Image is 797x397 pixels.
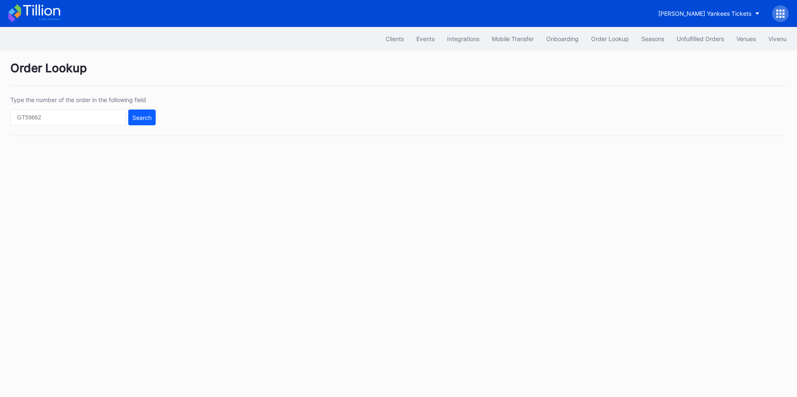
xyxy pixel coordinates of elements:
[492,35,534,42] div: Mobile Transfer
[10,96,156,103] div: Type the number of the order in the following field
[736,35,756,42] div: Venues
[379,31,410,46] button: Clients
[10,61,787,86] div: Order Lookup
[730,31,762,46] button: Venues
[486,31,540,46] button: Mobile Transfer
[658,10,751,17] div: [PERSON_NAME] Yankees Tickets
[768,35,787,42] div: Vivenu
[677,35,724,42] div: Unfulfilled Orders
[591,35,629,42] div: Order Lookup
[585,31,635,46] button: Order Lookup
[410,31,441,46] button: Events
[641,35,664,42] div: Seasons
[10,110,126,125] input: GT59662
[635,31,670,46] button: Seasons
[762,31,793,46] button: Vivenu
[447,35,479,42] div: Integrations
[540,31,585,46] button: Onboarding
[416,35,435,42] div: Events
[128,110,156,125] button: Search
[546,35,579,42] div: Onboarding
[441,31,486,46] button: Integrations
[670,31,730,46] button: Unfulfilled Orders
[132,114,152,121] div: Search
[652,6,766,21] button: [PERSON_NAME] Yankees Tickets
[386,35,404,42] div: Clients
